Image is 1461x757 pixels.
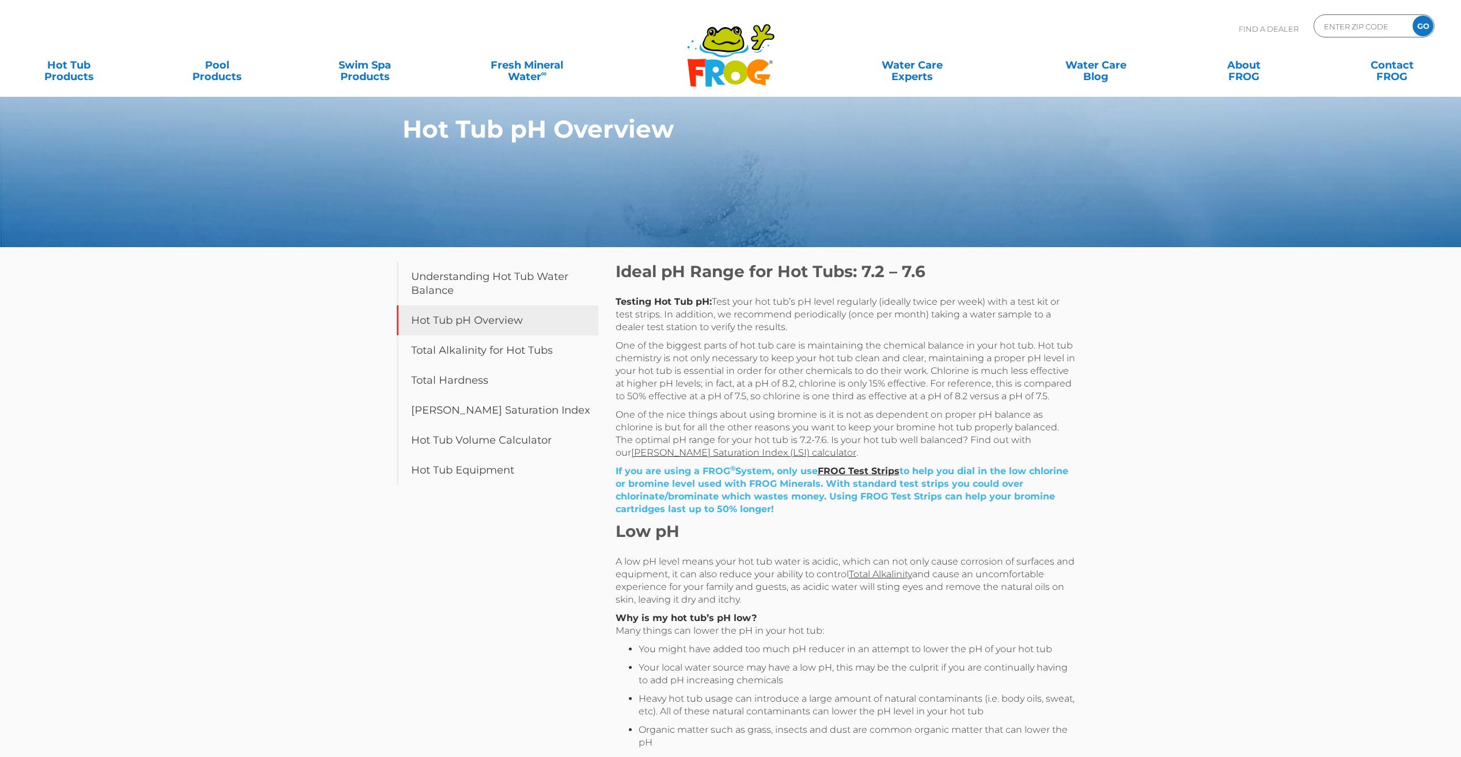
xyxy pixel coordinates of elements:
[616,296,1076,334] p: Test your hot tub’s pH level regularly (ideally twice per week) with a test kit or test strips. I...
[1039,54,1154,77] a: Water CareBlog
[397,425,598,455] a: Hot Tub Volume Calculator
[397,365,598,395] a: Total Hardness
[818,465,900,476] a: FROG Test Strips
[308,54,423,77] a: Swim SpaProducts
[639,661,1076,687] li: Your local water source may have a low pH, this may be the culprit if you are continually having ...
[397,335,598,365] a: Total Alkalinity for Hot Tubs
[541,69,547,78] sup: ∞
[455,54,599,77] a: Fresh MineralWater∞
[160,54,275,77] a: PoolProducts
[616,465,1068,514] span: If you are using a FROG System, only use to help you dial in the low chlorine or bromine level us...
[403,115,1007,143] h1: Hot Tub pH Overview
[730,464,735,472] span: ®
[397,455,598,485] a: Hot Tub Equipment
[1239,14,1299,43] p: Find A Dealer
[1186,54,1301,77] a: AboutFROG
[616,612,757,623] strong: Why is my hot tub’s pH low?
[616,408,1076,459] p: One of the nice things about using bromine is it is not as dependent on proper pH balance as chlo...
[616,555,1076,606] p: A low pH level means your hot tub water is acidic, which can not only cause corrosion of surfaces...
[1323,18,1401,35] input: Zip Code Form
[616,612,1076,637] p: Many things can lower the pH in your hot tub:
[819,54,1006,77] a: Water CareExperts
[639,724,1076,749] li: Organic matter such as grass, insects and dust are common organic matter that can lower the pH
[616,262,1076,281] h2: Ideal pH Range for Hot Tubs: 7.2 – 7.6
[639,692,1076,718] li: Heavy hot tub usage can introduce a large amount of natural contaminants (i.e. body oils, sweat, ...
[397,305,598,335] a: Hot Tub pH Overview
[616,521,1076,541] h2: Low pH
[631,447,856,458] a: [PERSON_NAME] Saturation Index (LSI) calculator
[849,569,912,580] a: Total Alkalinity
[616,296,712,307] span: Testing Hot Tub pH:
[1413,16,1433,36] input: GO
[397,262,598,305] a: Understanding Hot Tub Water Balance
[1334,54,1449,77] a: ContactFROG
[397,395,598,425] a: [PERSON_NAME] Saturation Index
[616,339,1076,403] p: One of the biggest parts of hot tub care is maintaining the chemical balance in your hot tub. Hot...
[639,643,1076,656] li: You might have added too much pH reducer in an attempt to lower the pH of your hot tub
[12,54,127,77] a: Hot TubProducts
